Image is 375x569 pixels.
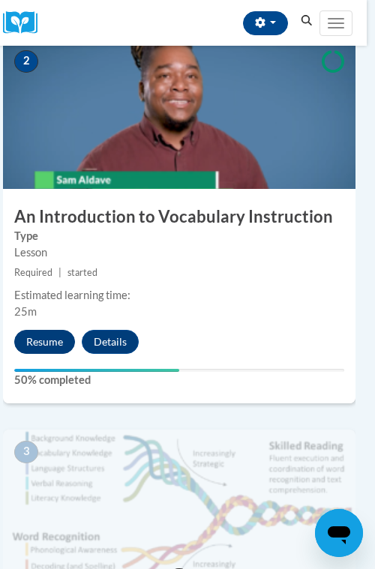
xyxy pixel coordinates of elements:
[67,267,97,278] span: started
[295,12,318,30] button: Search
[14,369,179,372] div: Your progress
[58,267,61,278] span: |
[3,205,355,229] h3: An Introduction to Vocabulary Instruction
[3,39,355,189] img: Course Image
[14,50,38,73] span: 2
[14,305,37,318] span: 25m
[243,11,288,35] button: Account Settings
[14,267,52,278] span: Required
[82,330,139,354] button: Details
[14,244,344,261] div: Lesson
[14,441,38,463] span: 3
[315,509,363,557] iframe: Button to launch messaging window
[14,372,344,388] label: 50% completed
[3,11,48,34] a: Cox Campus
[14,330,75,354] button: Resume
[3,11,48,34] img: Logo brand
[14,228,344,244] label: Type
[14,287,344,304] div: Estimated learning time:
